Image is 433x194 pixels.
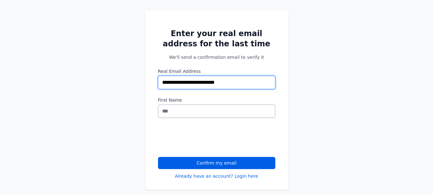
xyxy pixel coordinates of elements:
[158,157,275,169] button: Confirm my email
[158,54,275,60] p: We'll send a confirmation email to verify it
[158,126,255,151] iframe: reCAPTCHA
[158,68,275,74] label: Real Email Address
[175,173,258,179] a: Already have an account? Login here
[158,97,275,103] label: First Name
[158,28,275,49] h2: Enter your real email address for the last time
